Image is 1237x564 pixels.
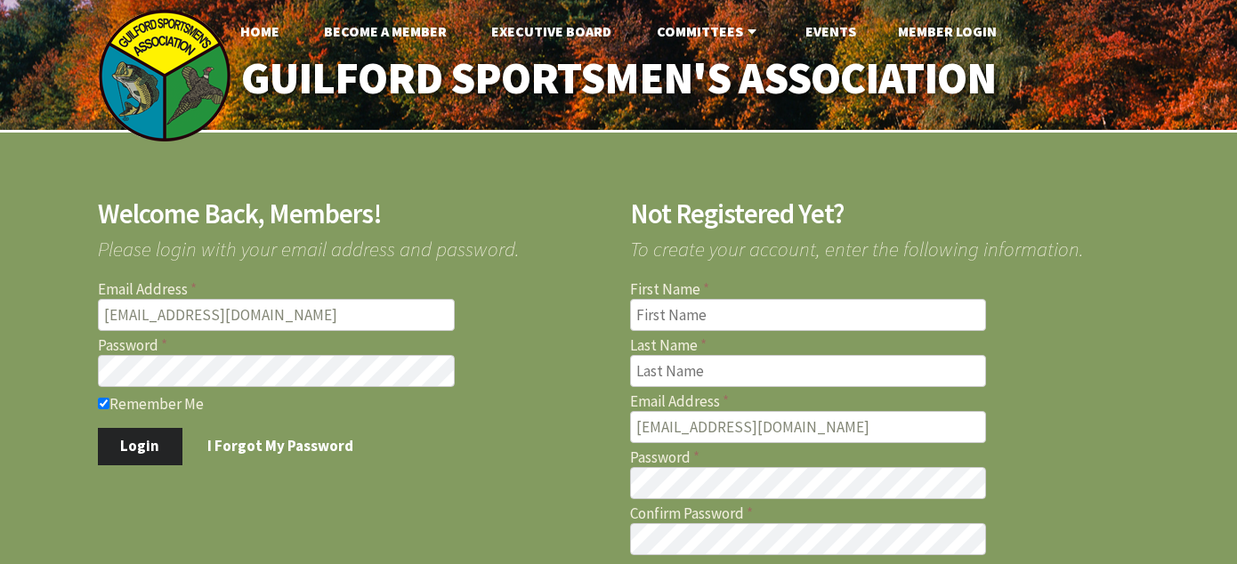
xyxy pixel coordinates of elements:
img: logo_sm.png [98,9,231,142]
label: First Name [630,282,1140,297]
input: Email Address [98,299,455,331]
input: Remember Me [98,398,109,409]
a: Committees [643,13,775,49]
a: I Forgot My Password [185,428,376,465]
span: To create your account, enter the following information. [630,228,1140,259]
label: Password [630,450,1140,465]
input: Last Name [630,355,987,387]
span: Please login with your email address and password. [98,228,608,259]
a: Become A Member [310,13,461,49]
h2: Welcome Back, Members! [98,200,608,228]
a: Guilford Sportsmen's Association [204,41,1034,117]
label: Email Address [630,394,1140,409]
label: Last Name [630,338,1140,353]
a: Home [226,13,294,49]
a: Events [791,13,870,49]
a: Member Login [884,13,1011,49]
button: Login [98,428,182,465]
label: Email Address [98,282,608,297]
h2: Not Registered Yet? [630,200,1140,228]
label: Confirm Password [630,506,1140,521]
a: Executive Board [477,13,626,49]
label: Password [98,338,608,353]
input: First Name [630,299,987,331]
input: Email Address [630,411,987,443]
label: Remember Me [98,394,608,412]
